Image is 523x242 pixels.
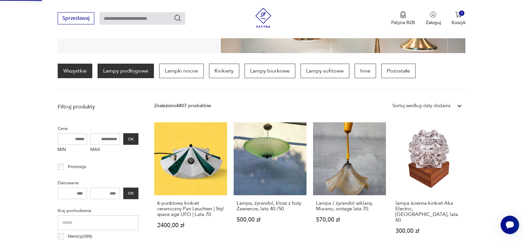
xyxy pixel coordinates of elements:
h3: 6-punktowy kinkiet ceramiczny Pan Leuchten | Styl space age UFO | Lata 70. [157,200,224,217]
button: Zaloguj [425,11,441,26]
img: Ikona medalu [400,11,406,18]
p: Promocja [68,163,86,170]
button: OK [123,188,138,199]
p: Kraj pochodzenia [58,207,138,214]
img: Ikonka użytkownika [430,11,436,18]
div: Sortuj według daty dodania [392,102,450,109]
label: MAX [90,145,120,155]
div: Znaleziono 4807 produktów [154,102,211,109]
p: Patyna B2B [391,19,415,26]
iframe: Smartsupp widget button [501,216,519,234]
button: Sprzedawaj [58,12,94,24]
a: Lampki nocne [159,64,204,78]
a: Kinkiety [209,64,239,78]
h3: Lampa / żyrandol szklany, Murano, vintage lata 70. [316,200,383,212]
button: OK [123,133,138,145]
a: Pozostałe [381,64,416,78]
img: Patyna - sklep z meblami i dekoracjami vintage [253,8,273,28]
a: Inne [355,64,376,78]
a: Lampy sufitowe [301,64,349,78]
a: Lampy podłogowe [98,64,154,78]
button: 0Koszyk [451,11,465,26]
button: Patyna B2B [391,11,415,26]
p: 500,00 zł [237,217,304,223]
p: 2400,00 zł [157,223,224,228]
p: 300,00 zł [395,228,462,234]
a: Lampy biurkowe [245,64,295,78]
label: MIN [58,145,87,155]
a: Ikona medaluPatyna B2B [391,11,415,26]
h3: lampa ścienna kinkiet Aka Electric, [GEOGRAPHIC_DATA], lata 60. [395,200,462,223]
p: Niemcy ( 399 ) [68,233,92,240]
button: Szukaj [174,14,182,22]
div: 0 [459,11,465,16]
p: 570,00 zł [316,217,383,223]
p: Cena [58,125,138,132]
p: Datowanie [58,179,138,187]
img: Ikona koszyka [455,11,462,18]
p: Zaloguj [425,19,441,26]
h3: Lampa, żyrandol, klosz z huty Zawiercie, lata 40./50. [237,200,304,212]
p: Filtruj produkty [58,103,138,110]
a: Sprzedawaj [58,16,94,21]
p: Koszyk [451,19,465,26]
a: Wszystkie [58,64,92,78]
